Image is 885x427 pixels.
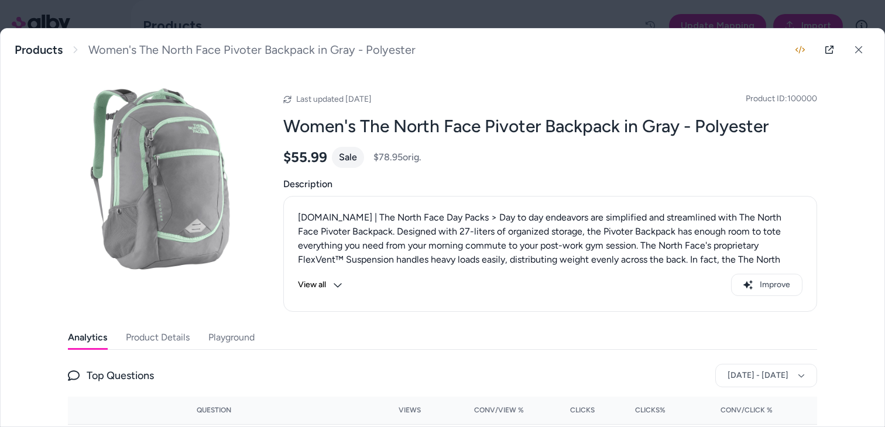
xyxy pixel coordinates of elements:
[731,274,802,296] button: Improve
[283,115,817,137] h2: Women's The North Face Pivoter Backpack in Gray - Polyester
[613,401,666,419] button: Clicks%
[208,326,255,349] button: Playground
[68,326,107,349] button: Analytics
[635,405,666,415] span: Clicks%
[721,405,773,415] span: Conv/Click %
[87,367,154,384] span: Top Questions
[369,401,421,419] button: Views
[373,150,421,164] span: $78.95 orig.
[15,43,63,57] a: Products
[283,149,327,166] span: $55.99
[298,211,802,351] p: [DOMAIN_NAME] | The North Face Day Packs > Day to day endeavors are simplified and streamlined wi...
[715,364,817,387] button: [DATE] - [DATE]
[197,405,231,415] span: Question
[440,401,524,419] button: Conv/View %
[15,43,416,57] nav: breadcrumb
[126,326,190,349] button: Product Details
[88,43,416,57] span: Women's The North Face Pivoter Backpack in Gray - Polyester
[746,93,817,105] span: Product ID: 100000
[684,401,773,419] button: Conv/Click %
[197,401,231,419] button: Question
[283,177,817,191] span: Description
[298,274,342,296] button: View all
[543,401,595,419] button: Clicks
[296,94,372,104] span: Last updated [DATE]
[474,405,524,415] span: Conv/View %
[332,147,364,168] div: Sale
[570,405,595,415] span: Clicks
[399,405,421,415] span: Views
[68,85,255,272] img: the-north-face-pivoter-backpack-women-s-.jpg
